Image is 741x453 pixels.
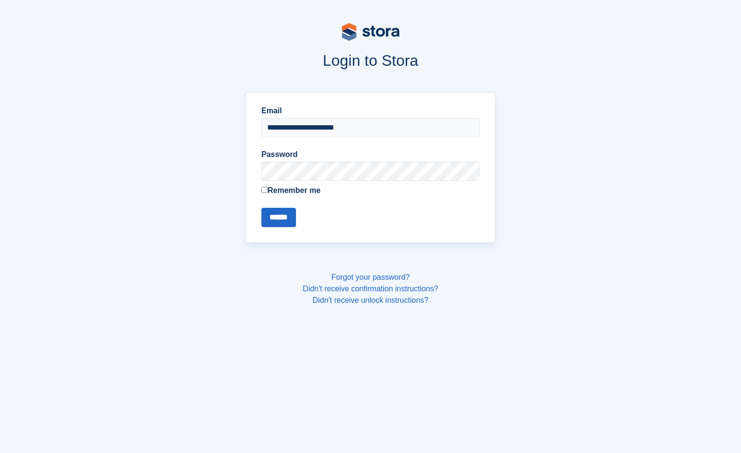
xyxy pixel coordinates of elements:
[63,52,679,69] h1: Login to Stora
[261,187,268,193] input: Remember me
[313,296,428,304] a: Didn't receive unlock instructions?
[331,273,410,281] a: Forgot your password?
[342,23,400,41] img: stora-logo-53a41332b3708ae10de48c4981b4e9114cc0af31d8433b30ea865607fb682f29.svg
[261,149,480,160] label: Password
[303,285,438,293] a: Didn't receive confirmation instructions?
[261,185,480,196] label: Remember me
[261,105,480,117] label: Email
